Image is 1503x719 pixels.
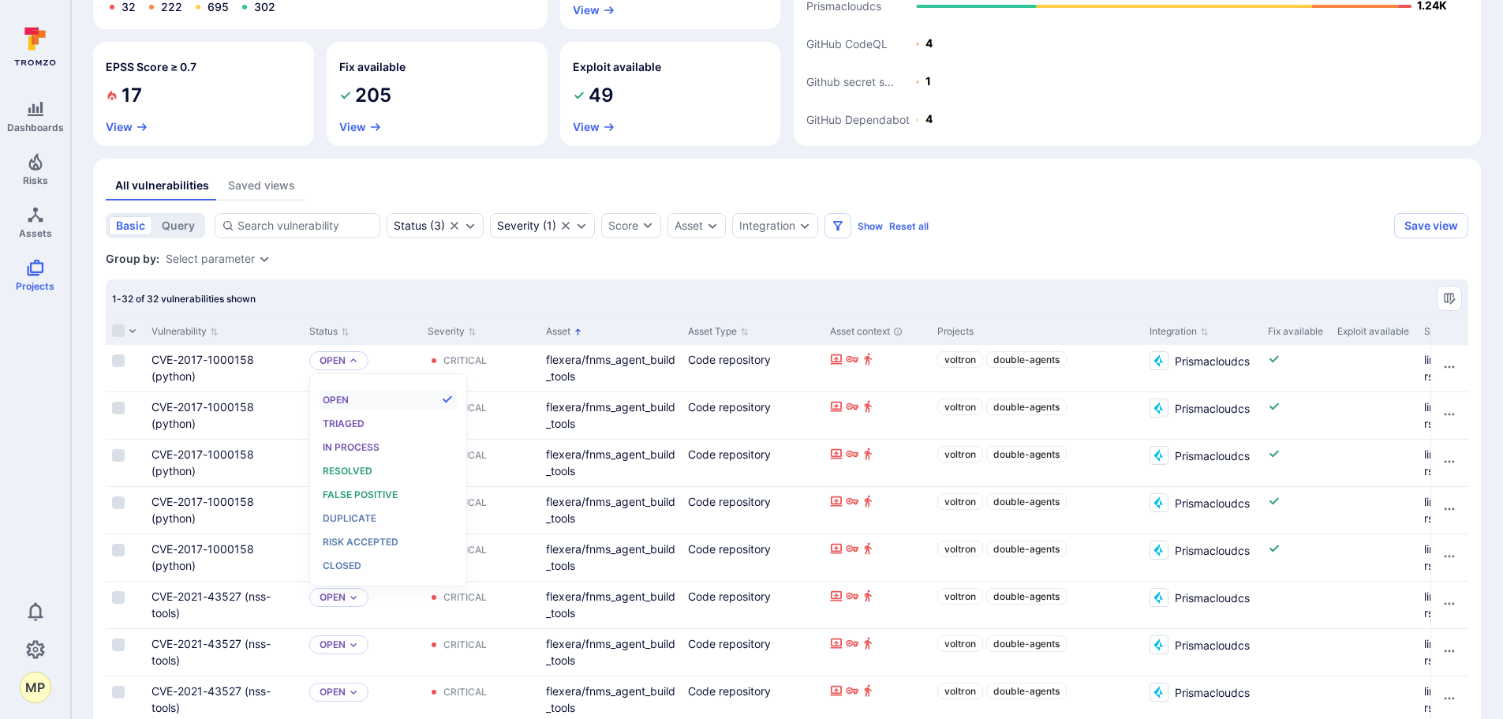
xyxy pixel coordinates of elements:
[258,253,271,265] button: Expand dropdown
[394,219,445,232] div: ( 3 )
[1175,493,1250,511] span: Prismacloudcs
[540,440,682,486] div: Cell for Asset
[937,493,983,510] a: voltron
[806,76,894,89] text: Github secret s...
[1331,487,1418,534] div: Cell for Exploit available
[320,686,346,698] button: Open
[1175,683,1250,701] span: Prismacloudcs
[858,220,883,232] button: Show
[23,174,48,186] span: Risks
[303,440,421,486] div: Cell for Status
[944,685,976,697] span: voltron
[824,213,851,238] button: Filters
[706,219,719,232] button: Expand dropdown
[323,512,376,524] span: Duplicate
[937,683,983,699] a: voltron
[303,582,421,628] div: Cell for Status
[1262,392,1331,439] div: Cell for Fix available
[688,325,749,338] button: Sort by Asset Type
[688,399,817,415] div: Code repository
[323,441,379,453] span: In process
[993,354,1060,365] span: double-agents
[421,582,540,628] div: Cell for Severity
[497,219,556,232] div: ( 1 )
[1150,325,1209,338] button: Sort by Integration
[106,392,145,439] div: Cell for selection
[682,582,824,628] div: Cell for Asset Type
[1430,440,1468,486] div: Cell for
[19,227,52,239] span: Assets
[1430,582,1468,628] div: Cell for
[682,629,824,676] div: Cell for Asset Type
[16,280,54,292] span: Projects
[443,591,487,604] div: Critical
[546,684,675,714] a: flexera/fnms_agent_build_tools
[320,384,457,576] div: autocomplete options
[320,638,346,651] p: Open
[106,440,145,486] div: Cell for selection
[830,324,925,339] div: Asset context
[1175,635,1250,653] span: Prismacloudcs
[1437,544,1462,569] button: Row actions menu
[151,448,254,477] a: CVE-2017-1000158 (python)
[151,684,271,714] a: CVE-2021-43527 (nss-tools)
[421,629,540,676] div: Cell for Severity
[1143,345,1262,391] div: Cell for Integration
[573,59,661,75] h2: Exploit available
[1430,534,1468,581] div: Cell for
[944,354,976,365] span: voltron
[688,683,817,699] div: Code repository
[798,219,811,232] button: Expand dropdown
[1437,402,1462,427] button: Row actions menu
[1143,392,1262,439] div: Cell for Integration
[925,112,933,125] text: 4
[1331,582,1418,628] div: Cell for Exploit available
[993,685,1060,697] span: double-agents
[151,637,271,667] a: CVE-2021-43527 (nss-tools)
[986,635,1067,652] a: double-agents
[106,121,148,133] button: View
[421,392,540,439] div: Cell for Severity
[806,114,910,127] text: GitHub Dependabot
[546,590,675,620] a: flexera/fnms_agent_build_tools
[824,345,931,391] div: Cell for Asset context
[546,495,675,525] a: flexera/fnms_agent_build_tools
[1175,351,1250,369] span: Prismacloudcs
[540,345,682,391] div: Cell for Asset
[109,216,152,235] button: basic
[106,171,1468,200] div: assets tabs
[1437,286,1462,311] div: Manage columns
[421,534,540,581] div: Cell for Severity
[303,487,421,534] div: Cell for Status
[303,345,421,391] div: Cell for Status
[986,399,1067,415] a: double-agents
[925,36,933,50] text: 4
[443,686,487,698] div: Critical
[688,588,817,605] div: Code repository
[355,83,391,108] span: 205
[937,351,983,368] a: voltron
[986,541,1067,557] a: double-agents
[112,293,256,305] span: 1-32 of 32 vulnerabilities shown
[309,325,350,338] button: Sort by Status
[443,354,487,367] div: Critical
[228,178,295,193] div: Saved views
[20,672,51,703] button: MP
[323,418,365,429] span: Triaged
[1437,686,1462,711] button: Row actions menu
[601,213,661,238] button: Score
[464,219,477,232] button: Expand dropdown
[824,487,931,534] div: Cell for Asset context
[688,351,817,368] div: Code repository
[944,496,976,507] span: voltron
[574,324,582,340] p: Sorted by: Alphabetically (A-Z)
[540,487,682,534] div: Cell for Asset
[1262,440,1331,486] div: Cell for Fix available
[573,121,615,133] a: View
[1143,582,1262,628] div: Cell for Integration
[993,496,1060,507] span: double-agents
[145,487,303,534] div: Cell for Vulnerability
[303,534,421,581] div: Cell for Status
